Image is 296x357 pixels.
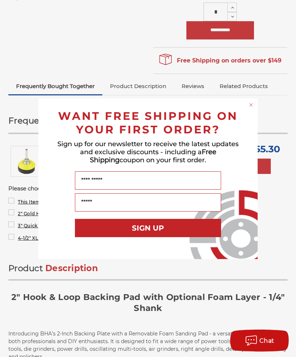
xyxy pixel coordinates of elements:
[230,330,289,352] button: Chat
[58,109,238,136] span: WANT FREE SHIPPING ON YOUR FIRST ORDER?
[247,101,255,109] button: Close dialog
[259,337,274,344] span: Chat
[90,148,216,164] span: Free Shipping
[75,219,221,237] button: SIGN UP
[57,140,239,164] span: Sign up for our newsletter to receive the latest updates and exclusive discounts - including a co...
